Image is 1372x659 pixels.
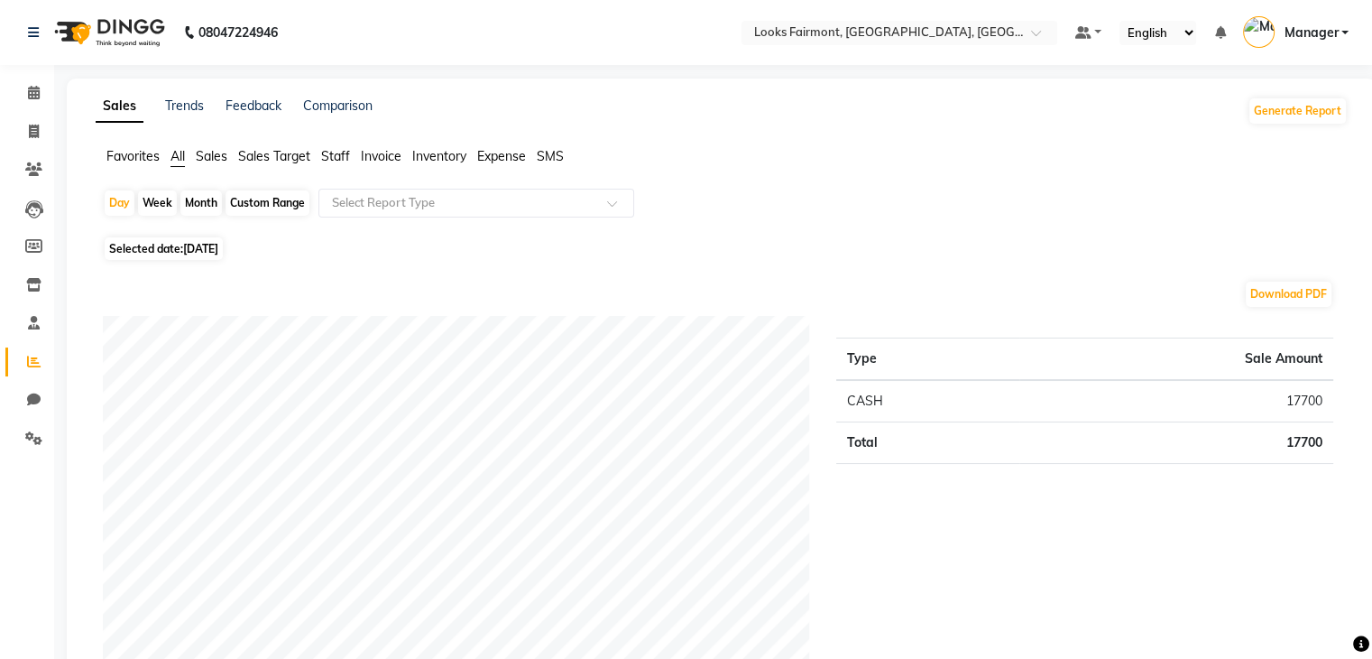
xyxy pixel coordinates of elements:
[105,237,223,260] span: Selected date:
[1284,23,1338,42] span: Manager
[321,148,350,164] span: Staff
[180,190,222,216] div: Month
[1019,339,1333,381] th: Sale Amount
[1246,282,1331,307] button: Download PDF
[138,190,177,216] div: Week
[361,148,401,164] span: Invoice
[1249,98,1346,124] button: Generate Report
[183,242,218,255] span: [DATE]
[226,97,281,114] a: Feedback
[1243,16,1275,48] img: Manager
[106,148,160,164] span: Favorites
[196,148,227,164] span: Sales
[477,148,526,164] span: Expense
[198,7,278,58] b: 08047224946
[1019,380,1333,422] td: 17700
[836,422,1019,464] td: Total
[96,90,143,123] a: Sales
[303,97,373,114] a: Comparison
[46,7,170,58] img: logo
[105,190,134,216] div: Day
[226,190,309,216] div: Custom Range
[836,380,1019,422] td: CASH
[537,148,564,164] span: SMS
[170,148,185,164] span: All
[836,339,1019,381] th: Type
[165,97,204,114] a: Trends
[412,148,466,164] span: Inventory
[1019,422,1333,464] td: 17700
[238,148,310,164] span: Sales Target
